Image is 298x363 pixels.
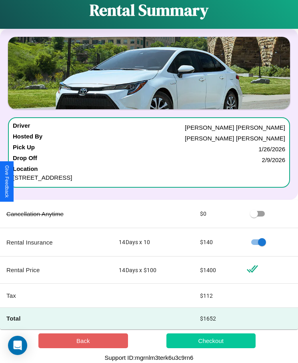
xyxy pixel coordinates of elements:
div: Open Intercom Messenger [8,336,27,355]
td: 14 Days x 10 [112,228,193,257]
td: $ 1400 [194,257,240,284]
p: [PERSON_NAME] [PERSON_NAME] [185,122,285,133]
td: $ 112 [194,284,240,308]
p: Tax [6,290,106,301]
p: Cancellation Anytime [6,209,106,219]
h4: Hosted By [13,133,42,144]
h4: Total [6,314,106,323]
h4: Drop Off [13,154,37,165]
p: 1 / 26 / 2026 [258,144,285,154]
p: Rental Insurance [6,237,106,248]
h4: Pick Up [13,144,35,154]
td: $ 0 [194,200,240,228]
p: 2 / 9 / 2026 [262,154,285,165]
h4: Location [13,165,285,172]
td: 14 Days x $ 100 [112,257,193,284]
td: $ 1652 [194,308,240,329]
button: Checkout [166,333,256,348]
div: Give Feedback [4,165,10,198]
td: $ 140 [194,228,240,257]
p: Rental Price [6,265,106,275]
h4: Driver [13,122,30,133]
p: [PERSON_NAME] [PERSON_NAME] [185,133,285,144]
p: [STREET_ADDRESS] [13,172,285,183]
button: Back [38,333,128,348]
p: Support ID: mgrnlm3terk6u3c9rn6 [105,352,194,363]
